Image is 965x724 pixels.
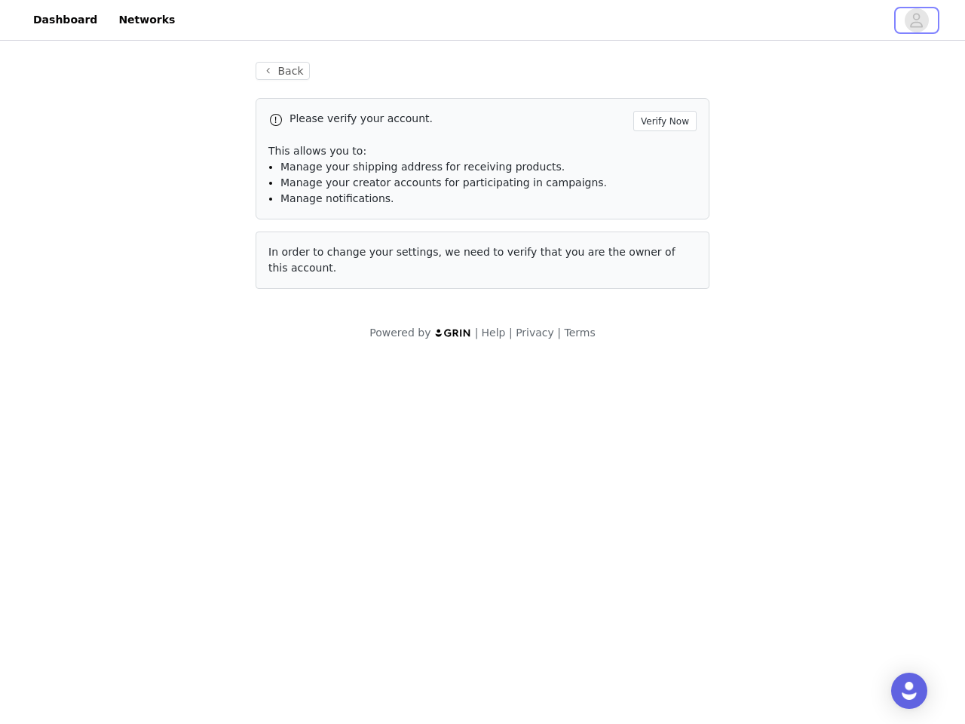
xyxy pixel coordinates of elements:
[633,111,697,131] button: Verify Now
[280,161,565,173] span: Manage your shipping address for receiving products.
[475,327,479,339] span: |
[268,246,675,274] span: In order to change your settings, we need to verify that you are the owner of this account.
[909,8,924,32] div: avatar
[289,111,627,127] p: Please verify your account.
[564,327,595,339] a: Terms
[109,3,184,37] a: Networks
[24,3,106,37] a: Dashboard
[268,143,697,159] p: This allows you to:
[891,673,927,709] div: Open Intercom Messenger
[280,192,394,204] span: Manage notifications.
[482,327,506,339] a: Help
[434,328,472,338] img: logo
[557,327,561,339] span: |
[509,327,513,339] span: |
[516,327,554,339] a: Privacy
[280,176,607,189] span: Manage your creator accounts for participating in campaigns.
[369,327,430,339] span: Powered by
[256,62,310,80] button: Back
